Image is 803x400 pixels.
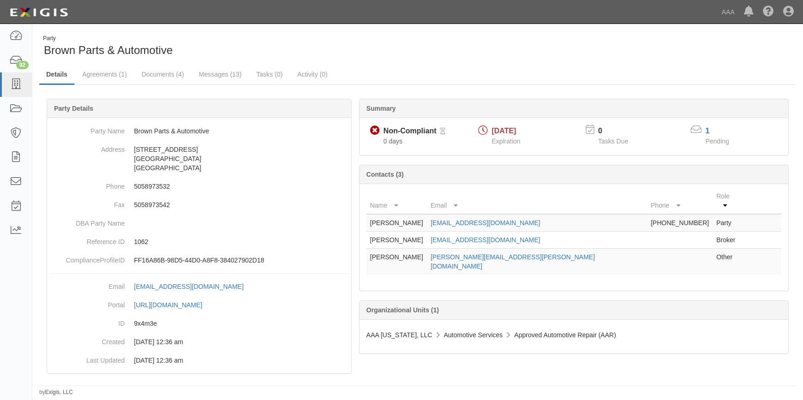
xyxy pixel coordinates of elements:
a: Messages (13) [192,65,249,84]
dt: Address [51,140,125,154]
td: [PHONE_NUMBER] [647,214,712,232]
th: Role [712,188,744,214]
a: Tasks (0) [249,65,290,84]
dd: 03/10/2023 12:36 am [51,351,347,370]
a: 1 [706,127,710,135]
td: [PERSON_NAME] [366,232,427,249]
b: Party Details [54,105,93,112]
td: [PERSON_NAME] [366,214,427,232]
span: Expiration [492,137,520,145]
dt: Last Updated [51,351,125,365]
dd: Brown Parts & Automotive [51,122,347,140]
span: Brown Parts & Automotive [44,44,173,56]
span: [DATE] [492,127,516,135]
td: Party [712,214,744,232]
b: Summary [366,105,396,112]
b: Contacts (3) [366,171,404,178]
div: Party [43,35,173,42]
a: Agreements (1) [75,65,134,84]
dt: ComplianceProfileID [51,251,125,265]
a: Documents (4) [134,65,191,84]
dt: Created [51,333,125,346]
span: Pending [706,137,729,145]
dt: DBA Party Name [51,214,125,228]
th: Email [427,188,647,214]
small: by [39,388,73,396]
a: AAA [717,3,739,21]
dt: Email [51,277,125,291]
img: logo-5460c22ac91f19d4615b14bd174203de0afe785f0fc80cf4dbbc73dc1793850b.png [7,4,71,21]
span: Automotive Services [444,331,503,339]
a: Activity (0) [291,65,335,84]
dd: 03/10/2023 12:36 am [51,333,347,351]
dt: Fax [51,196,125,209]
p: 1062 [134,237,347,246]
dt: ID [51,314,125,328]
td: Broker [712,232,744,249]
td: [PERSON_NAME] [366,249,427,275]
dd: [STREET_ADDRESS] [GEOGRAPHIC_DATA] [GEOGRAPHIC_DATA] [51,140,347,177]
dd: 9x4m3e [51,314,347,333]
b: Organizational Units (1) [366,306,439,314]
span: Approved Automotive Repair (AAR) [514,331,616,339]
i: Pending Review [440,128,445,135]
dt: Reference ID [51,233,125,246]
th: Phone [647,188,712,214]
span: Tasks Due [598,137,628,145]
i: Help Center - Complianz [763,6,774,18]
a: [PERSON_NAME][EMAIL_ADDRESS][PERSON_NAME][DOMAIN_NAME] [431,253,595,270]
i: Non-Compliant [370,126,380,136]
dt: Portal [51,296,125,310]
a: Details [39,65,74,85]
div: 92 [16,61,29,69]
a: Exigis, LLC [45,389,73,395]
div: Brown Parts & Automotive [39,35,411,58]
p: 0 [598,126,639,137]
a: [EMAIL_ADDRESS][DOMAIN_NAME] [431,236,540,244]
a: [URL][DOMAIN_NAME] [134,301,213,309]
div: Non-Compliant [383,126,437,137]
a: [EMAIL_ADDRESS][DOMAIN_NAME] [431,219,540,227]
span: AAA [US_STATE], LLC [366,331,432,339]
div: [EMAIL_ADDRESS][DOMAIN_NAME] [134,282,243,291]
td: Other [712,249,744,275]
dt: Party Name [51,122,125,136]
a: [EMAIL_ADDRESS][DOMAIN_NAME] [134,283,254,290]
span: Since 10/15/2025 [383,137,402,145]
dd: 5058973542 [51,196,347,214]
dd: 5058973532 [51,177,347,196]
p: FF16A86B-98D5-44D0-A8F8-384027902D18 [134,256,347,265]
dt: Phone [51,177,125,191]
th: Name [366,188,427,214]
